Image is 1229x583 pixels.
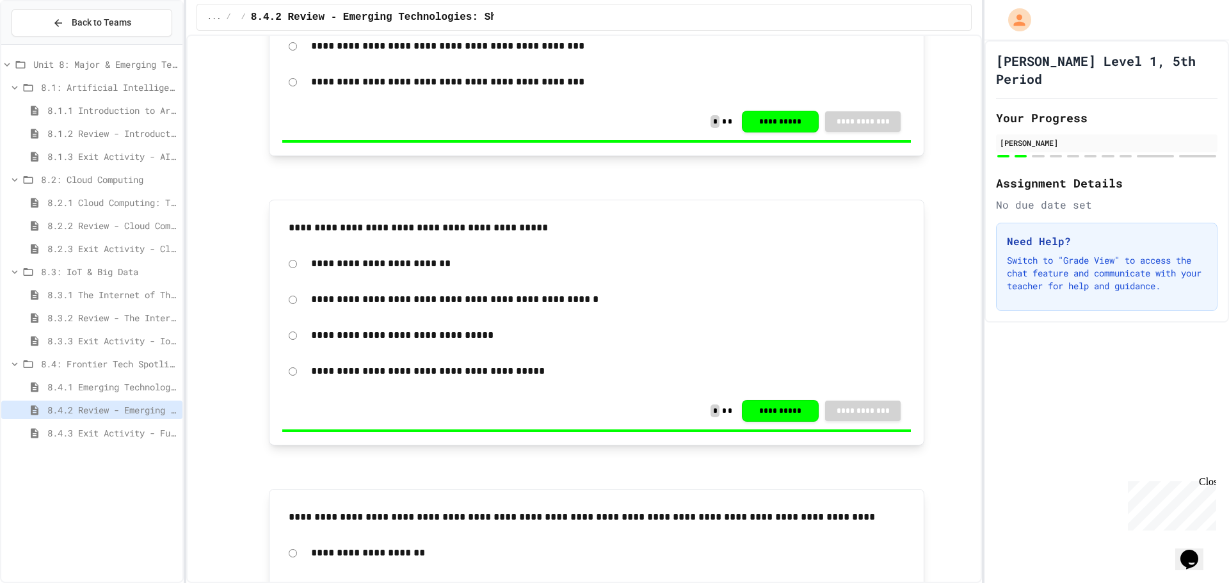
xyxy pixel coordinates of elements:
[72,16,131,29] span: Back to Teams
[47,403,177,417] span: 8.4.2 Review - Emerging Technologies: Shaping Our Digital Future
[996,197,1217,212] div: No due date set
[41,357,177,371] span: 8.4: Frontier Tech Spotlight
[1007,254,1207,292] p: Switch to "Grade View" to access the chat feature and communicate with your teacher for help and ...
[47,196,177,209] span: 8.2.1 Cloud Computing: Transforming the Digital World
[41,265,177,278] span: 8.3: IoT & Big Data
[47,426,177,440] span: 8.4.3 Exit Activity - Future Tech Challenge
[47,127,177,140] span: 8.1.2 Review - Introduction to Artificial Intelligence
[41,81,177,94] span: 8.1: Artificial Intelligence Basics
[47,311,177,324] span: 8.3.2 Review - The Internet of Things and Big Data
[1007,234,1207,249] h3: Need Help?
[1000,137,1214,148] div: [PERSON_NAME]
[996,52,1217,88] h1: [PERSON_NAME] Level 1, 5th Period
[207,12,221,22] span: ...
[226,12,230,22] span: /
[47,219,177,232] span: 8.2.2 Review - Cloud Computing
[1175,532,1216,570] iframe: chat widget
[33,58,177,71] span: Unit 8: Major & Emerging Technologies
[241,12,246,22] span: /
[995,5,1034,35] div: My Account
[996,109,1217,127] h2: Your Progress
[251,10,645,25] span: 8.4.2 Review - Emerging Technologies: Shaping Our Digital Future
[41,173,177,186] span: 8.2: Cloud Computing
[47,104,177,117] span: 8.1.1 Introduction to Artificial Intelligence
[5,5,88,81] div: Chat with us now!Close
[47,242,177,255] span: 8.2.3 Exit Activity - Cloud Service Detective
[47,334,177,347] span: 8.3.3 Exit Activity - IoT Data Detective Challenge
[47,380,177,394] span: 8.4.1 Emerging Technologies: Shaping Our Digital Future
[996,174,1217,192] h2: Assignment Details
[47,150,177,163] span: 8.1.3 Exit Activity - AI Detective
[47,288,177,301] span: 8.3.1 The Internet of Things and Big Data: Our Connected Digital World
[1123,476,1216,531] iframe: chat widget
